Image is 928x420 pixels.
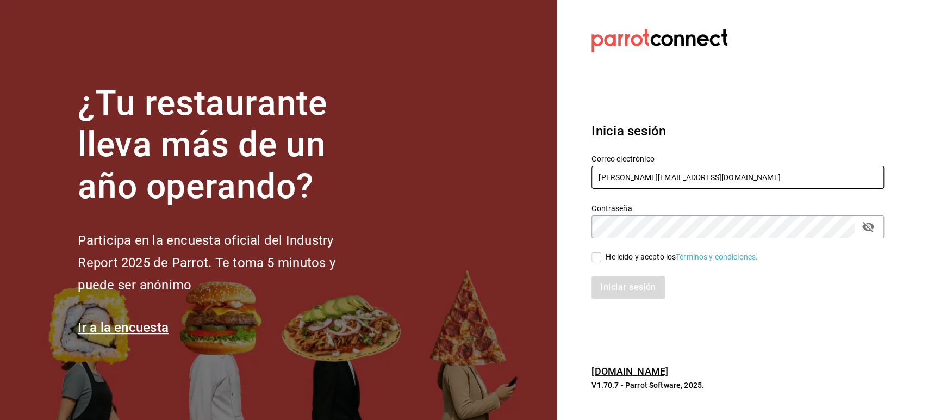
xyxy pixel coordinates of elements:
[859,218,877,236] button: passwordField
[78,320,169,335] a: Ir a la encuesta
[606,251,758,263] div: He leído y acepto los
[591,155,884,162] label: Correo electrónico
[78,83,371,208] h1: ¿Tu restaurante lleva más de un año operando?
[676,252,758,261] a: Términos y condiciones.
[591,166,884,189] input: Ingresa tu correo electrónico
[591,366,668,377] a: [DOMAIN_NAME]
[591,380,884,391] p: V1.70.7 - Parrot Software, 2025.
[591,204,884,212] label: Contraseña
[591,121,884,141] h3: Inicia sesión
[78,230,371,296] h2: Participa en la encuesta oficial del Industry Report 2025 de Parrot. Te toma 5 minutos y puede se...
